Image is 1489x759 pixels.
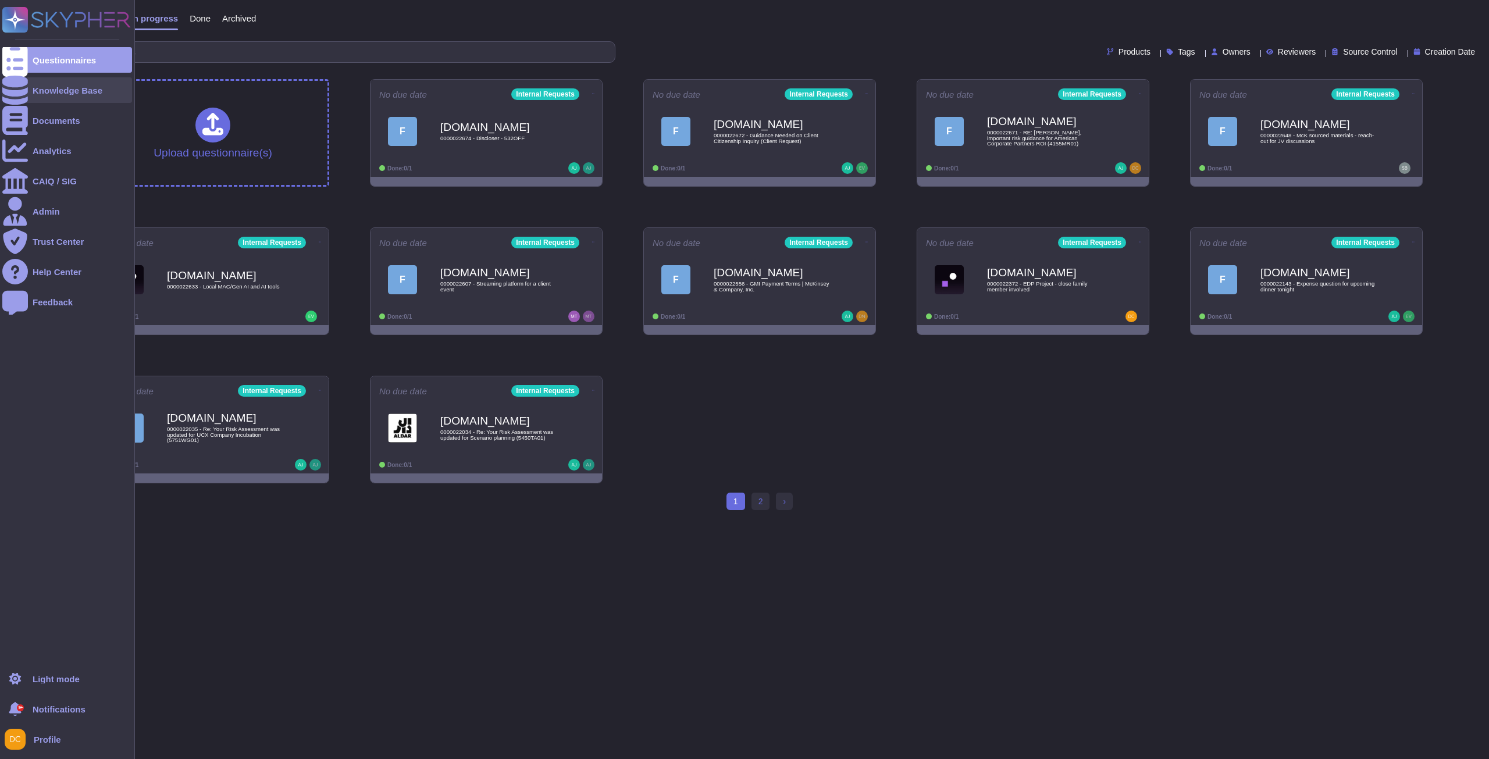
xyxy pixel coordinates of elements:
[1260,119,1377,130] b: [DOMAIN_NAME]
[305,311,317,322] img: user
[935,117,964,146] div: F
[33,298,73,307] div: Feedback
[440,415,557,426] b: [DOMAIN_NAME]
[1260,281,1377,292] span: 0000022143 - Expense question for upcoming dinner tonight
[33,56,96,65] div: Questionnaires
[33,147,72,155] div: Analytics
[568,459,580,471] img: user
[440,429,557,440] span: 0000022034 - Re: Your Risk Assessment was updated for Scenario planning (5450TA01)
[2,198,132,224] a: Admin
[33,705,86,714] span: Notifications
[842,162,853,174] img: user
[1223,48,1251,56] span: Owners
[2,726,34,752] button: user
[309,459,321,471] img: user
[17,704,24,711] div: 9+
[238,237,306,248] div: Internal Requests
[33,237,84,246] div: Trust Center
[1058,237,1126,248] div: Internal Requests
[238,385,306,397] div: Internal Requests
[379,387,427,395] span: No due date
[2,138,132,163] a: Analytics
[1260,133,1377,144] span: 0000022648 - McK sourced materials - reach-out for JV discussions
[987,116,1103,127] b: [DOMAIN_NAME]
[1130,162,1141,174] img: user
[1278,48,1316,56] span: Reviewers
[568,162,580,174] img: user
[726,493,745,510] span: 1
[856,162,868,174] img: user
[295,459,307,471] img: user
[387,313,412,320] span: Done: 0/1
[1425,48,1475,56] span: Creation Date
[33,207,60,216] div: Admin
[661,265,690,294] div: F
[1331,88,1399,100] div: Internal Requests
[440,122,557,133] b: [DOMAIN_NAME]
[714,133,830,144] span: 0000022672 - Guidance Needed on Client Citizenship Inquiry (Client Request)
[2,168,132,194] a: CAIQ / SIG
[222,14,256,23] span: Archived
[926,238,974,247] span: No due date
[856,311,868,322] img: user
[1403,311,1415,322] img: user
[5,729,26,750] img: user
[1399,162,1410,174] img: user
[46,42,615,62] input: Search by keywords
[440,281,557,292] span: 0000022607 - Streaming platform for a client event
[1260,267,1377,278] b: [DOMAIN_NAME]
[167,426,283,443] span: 0000022035 - Re: Your Risk Assessment was updated for UCX Company Incubation (5751WG01)
[388,117,417,146] div: F
[751,493,770,510] a: 2
[440,136,557,141] span: 0000022674 - Discloser - 532OFF
[511,88,579,100] div: Internal Requests
[387,165,412,172] span: Done: 0/1
[33,86,102,95] div: Knowledge Base
[511,385,579,397] div: Internal Requests
[714,119,830,130] b: [DOMAIN_NAME]
[987,267,1103,278] b: [DOMAIN_NAME]
[785,88,853,100] div: Internal Requests
[783,497,786,506] span: ›
[661,313,685,320] span: Done: 0/1
[2,229,132,254] a: Trust Center
[1343,48,1397,56] span: Source Control
[583,162,594,174] img: user
[926,90,974,99] span: No due date
[583,311,594,322] img: user
[653,238,700,247] span: No due date
[934,165,959,172] span: Done: 0/1
[842,311,853,322] img: user
[167,412,283,423] b: [DOMAIN_NAME]
[440,267,557,278] b: [DOMAIN_NAME]
[1199,238,1247,247] span: No due date
[1208,117,1237,146] div: F
[379,238,427,247] span: No due date
[34,735,61,744] span: Profile
[987,281,1103,292] span: 0000022372 - EDP Project - close family member involved
[1058,88,1126,100] div: Internal Requests
[568,311,580,322] img: user
[511,237,579,248] div: Internal Requests
[2,47,132,73] a: Questionnaires
[33,268,81,276] div: Help Center
[388,265,417,294] div: F
[1199,90,1247,99] span: No due date
[190,14,211,23] span: Done
[714,267,830,278] b: [DOMAIN_NAME]
[661,117,690,146] div: F
[661,165,685,172] span: Done: 0/1
[934,313,959,320] span: Done: 0/1
[1178,48,1195,56] span: Tags
[1115,162,1127,174] img: user
[33,675,80,683] div: Light mode
[387,462,412,468] span: Done: 0/1
[2,289,132,315] a: Feedback
[130,14,178,23] span: In progress
[33,177,77,186] div: CAIQ / SIG
[1125,311,1137,322] img: user
[1208,265,1237,294] div: F
[583,459,594,471] img: user
[1207,165,1232,172] span: Done: 0/1
[1388,311,1400,322] img: user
